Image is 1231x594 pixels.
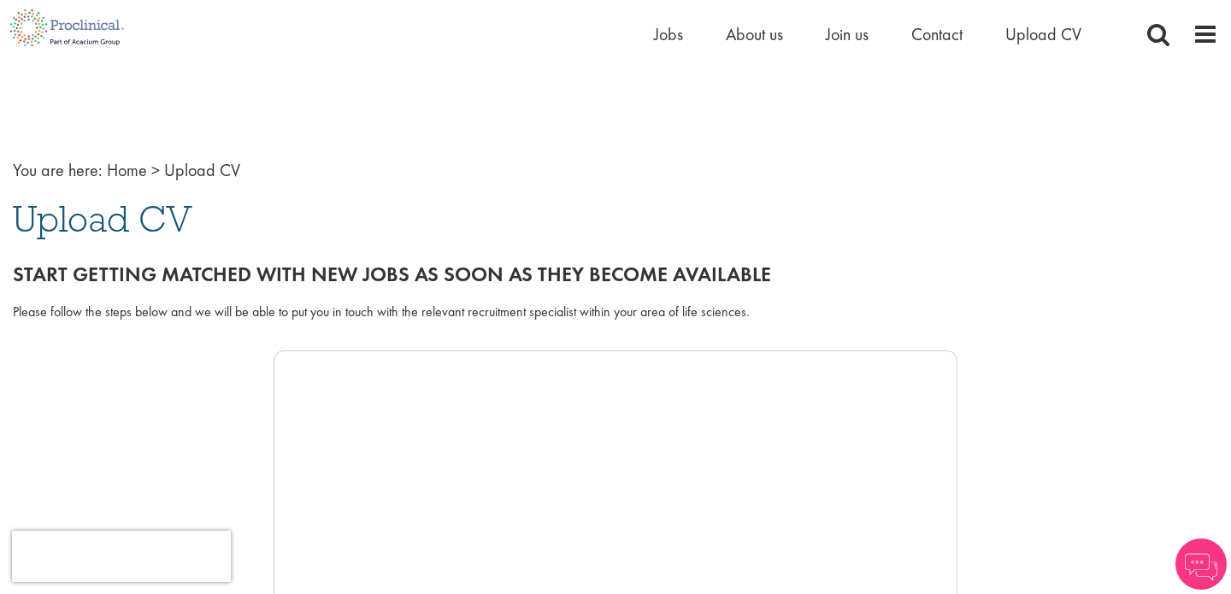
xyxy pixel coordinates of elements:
[13,303,1218,322] div: Please follow the steps below and we will be able to put you in touch with the relevant recruitme...
[13,196,192,242] span: Upload CV
[12,531,231,582] iframe: reCAPTCHA
[911,23,963,45] a: Contact
[826,23,869,45] a: Join us
[13,159,103,181] span: You are here:
[107,159,147,181] a: breadcrumb link
[164,159,240,181] span: Upload CV
[1175,538,1227,590] img: Chatbot
[726,23,783,45] a: About us
[13,263,1218,285] h2: Start getting matched with new jobs as soon as they become available
[151,159,160,181] span: >
[1005,23,1081,45] a: Upload CV
[654,23,683,45] a: Jobs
